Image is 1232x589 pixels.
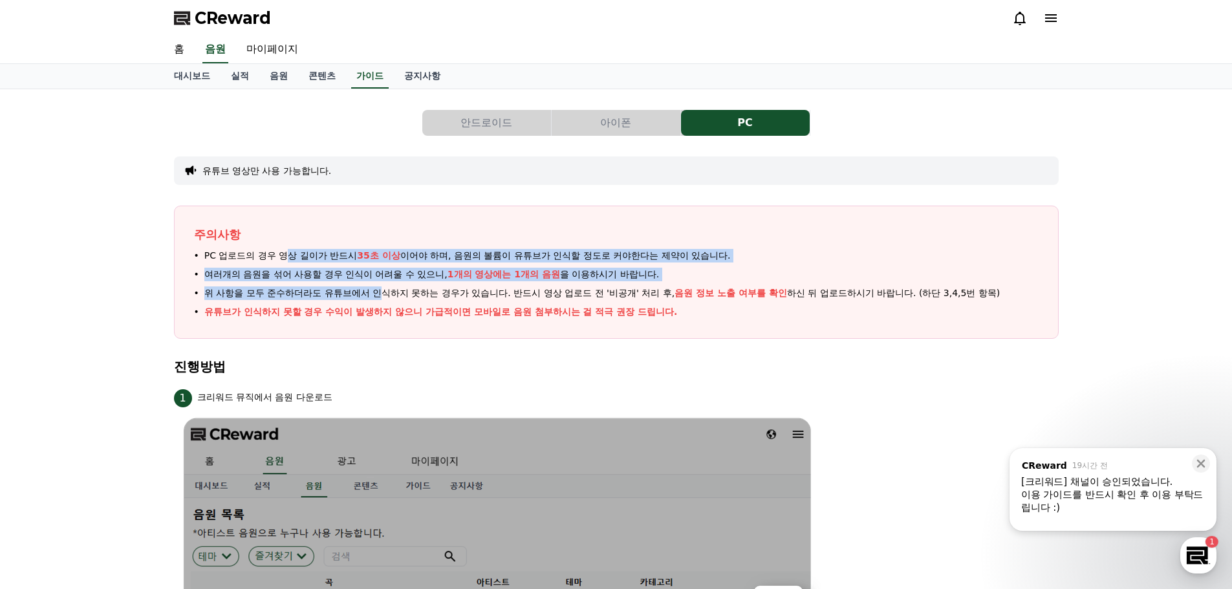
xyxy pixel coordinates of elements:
[448,269,560,279] span: 1개의 영상에는 1개의 음원
[681,110,810,136] button: PC
[675,288,787,298] span: 음원 정보 노출 여부를 확인
[202,36,228,63] a: 음원
[200,429,215,440] span: 설정
[681,110,810,136] a: PC
[164,36,195,63] a: 홈
[259,64,298,89] a: 음원
[204,286,1000,300] span: 위 사항을 모두 준수하더라도 유튜브에서 인식하지 못하는 경우가 있습니다. 반드시 영상 업로드 전 '비공개' 처리 후, 하신 뒤 업로드하시기 바랍니다. (하단 3,4,5번 항목)
[351,64,389,89] a: 가이드
[174,359,1059,374] h4: 진행방법
[164,64,221,89] a: 대시보드
[167,410,248,442] a: 설정
[394,64,451,89] a: 공지사항
[422,110,551,136] button: 안드로이드
[204,268,660,281] span: 여러개의 음원을 섞어 사용할 경우 인식이 어려울 수 있으니, 을 이용하시기 바랍니다.
[195,8,271,28] span: CReward
[131,409,136,420] span: 1
[4,410,85,442] a: 홈
[204,249,731,262] span: PC 업로드의 경우 영상 길이가 반드시 이어야 하며, 음원의 볼륨이 유튜브가 인식할 정도로 커야한다는 제약이 있습니다.
[85,410,167,442] a: 1대화
[174,8,271,28] a: CReward
[298,64,346,89] a: 콘텐츠
[197,391,332,404] p: 크리워드 뮤직에서 음원 다운로드
[236,36,308,63] a: 마이페이지
[204,305,678,319] p: 유튜브가 인식하지 못할 경우 수익이 발생하지 않으니 가급적이면 모바일로 음원 첨부하시는 걸 적극 권장 드립니다.
[174,389,192,407] span: 1
[202,164,332,177] button: 유튜브 영상만 사용 가능합니다.
[118,430,134,440] span: 대화
[552,110,680,136] button: 아이폰
[357,250,400,261] span: 35초 이상
[221,64,259,89] a: 실적
[422,110,552,136] a: 안드로이드
[41,429,49,440] span: 홈
[194,226,1039,244] p: 주의사항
